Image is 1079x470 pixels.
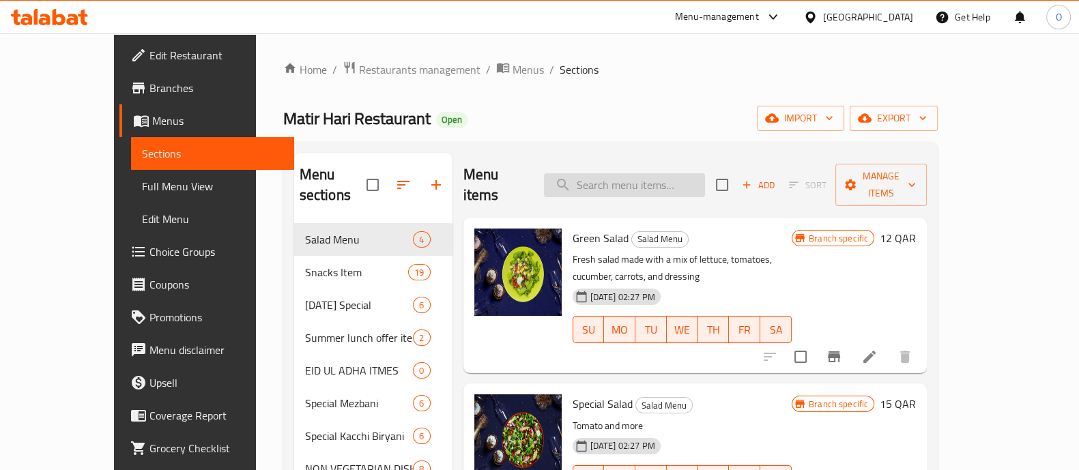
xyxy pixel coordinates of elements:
[300,164,366,205] h2: Menu sections
[149,244,283,260] span: Choice Groups
[294,256,452,289] div: Snacks Item19
[305,297,414,313] span: [DATE] Special
[675,9,759,25] div: Menu-management
[119,301,294,334] a: Promotions
[119,399,294,432] a: Coverage Report
[294,223,452,256] div: Salad Menu4
[119,104,294,137] a: Menus
[698,316,730,343] button: TH
[119,334,294,366] a: Menu disclaimer
[413,428,430,444] div: items
[149,374,283,391] span: Upsell
[544,173,705,197] input: search
[463,164,528,205] h2: Menu items
[609,320,630,340] span: MO
[768,110,833,127] span: import
[294,420,452,452] div: Special Kacchi Biryani6
[294,354,452,387] div: EID UL ADHA ITMES0
[786,342,815,371] span: Select to update
[305,297,414,313] div: Ramadan Special
[708,171,736,199] span: Select section
[579,320,599,340] span: SU
[835,164,927,206] button: Manage items
[635,397,693,413] div: Salad Menu
[305,231,414,248] span: Salad Menu
[152,113,283,129] span: Menus
[1055,10,1061,25] span: O
[436,114,467,126] span: Open
[573,316,605,343] button: SU
[119,366,294,399] a: Upsell
[414,364,429,377] span: 0
[305,329,414,346] span: Summer lunch offer items
[142,178,283,194] span: Full Menu View
[760,316,792,343] button: SA
[149,342,283,358] span: Menu disclaimer
[880,394,916,413] h6: 15 QAR
[636,398,692,413] span: Salad Menu
[131,203,294,235] a: Edit Menu
[294,321,452,354] div: Summer lunch offer items2
[585,439,661,452] span: [DATE] 02:27 PM
[119,39,294,72] a: Edit Restaurant
[573,394,633,414] span: Special Salad
[305,362,414,379] span: EID UL ADHA ITMES
[131,170,294,203] a: Full Menu View
[283,61,327,78] a: Home
[780,175,835,196] span: Select section first
[414,430,429,443] span: 6
[119,72,294,104] a: Branches
[119,268,294,301] a: Coupons
[736,175,780,196] span: Add item
[585,291,661,304] span: [DATE] 02:27 PM
[818,340,850,373] button: Branch-specific-item
[359,61,480,78] span: Restaurants management
[496,61,544,78] a: Menus
[131,137,294,170] a: Sections
[604,316,635,343] button: MO
[704,320,724,340] span: TH
[631,231,689,248] div: Salad Menu
[332,61,337,78] li: /
[861,349,878,365] a: Edit menu item
[729,316,760,343] button: FR
[305,264,409,280] span: Snacks Item
[632,231,688,247] span: Salad Menu
[149,276,283,293] span: Coupons
[573,417,792,435] p: Tomato and more
[414,299,429,312] span: 6
[740,177,777,193] span: Add
[889,340,921,373] button: delete
[413,231,430,248] div: items
[850,106,938,131] button: export
[803,232,874,245] span: Branch specific
[757,106,844,131] button: import
[305,395,414,411] div: Special Mezbani
[414,397,429,410] span: 6
[573,251,792,285] p: Fresh salad made with a mix of lettuce, tomatoes, cucumber, carrots, and dressing
[387,168,420,201] span: Sort sections
[474,229,562,316] img: Green Salad
[641,320,661,340] span: TU
[149,440,283,456] span: Grocery Checklist
[573,228,629,248] span: Green Salad
[149,407,283,424] span: Coverage Report
[513,61,544,78] span: Menus
[305,428,414,444] span: Special Kacchi Biryani
[408,264,430,280] div: items
[420,168,452,201] button: Add section
[734,320,755,340] span: FR
[486,61,491,78] li: /
[149,47,283,63] span: Edit Restaurant
[413,329,430,346] div: items
[414,233,429,246] span: 4
[413,297,430,313] div: items
[861,110,927,127] span: export
[667,316,698,343] button: WE
[549,61,554,78] li: /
